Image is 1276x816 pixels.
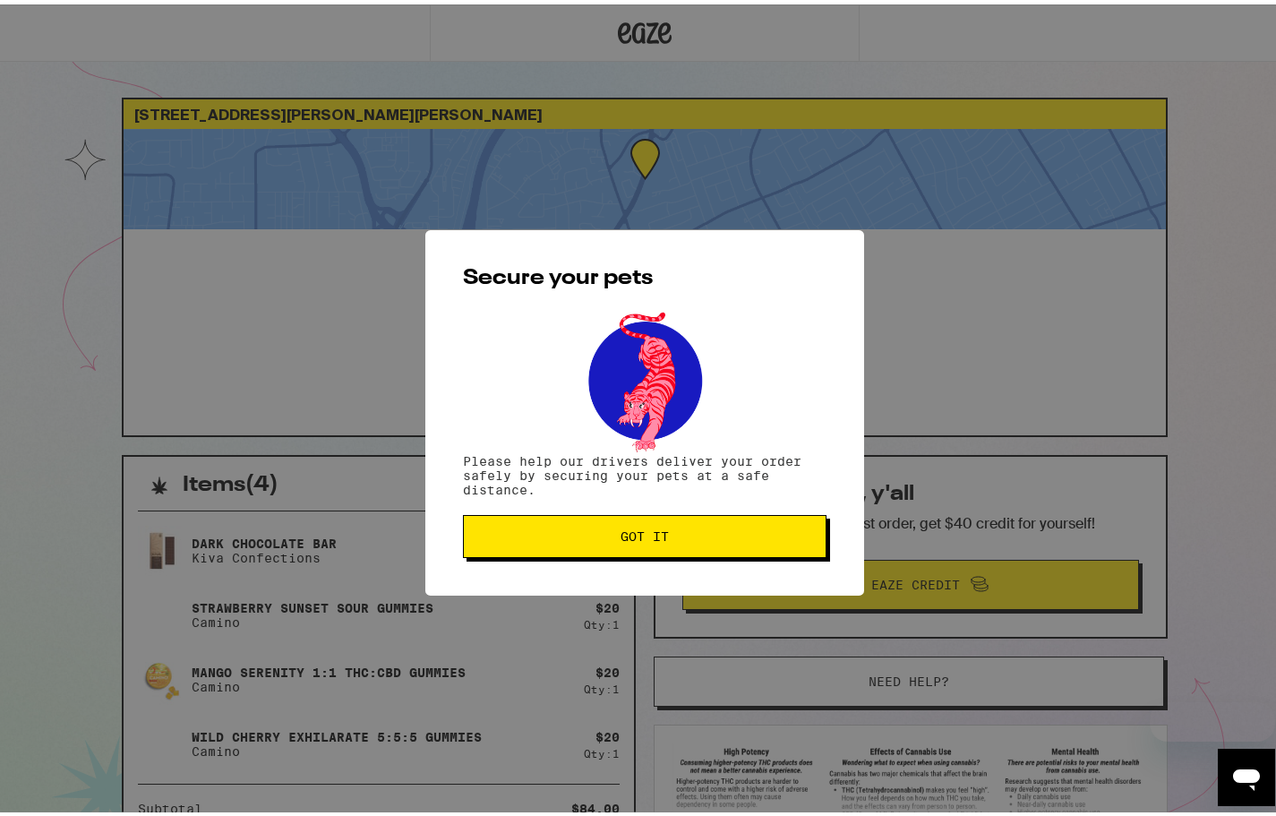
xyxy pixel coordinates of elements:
button: Got it [463,511,826,554]
iframe: Message from company [1150,698,1275,737]
p: Please help our drivers deliver your order safely by securing your pets at a safe distance. [463,450,826,493]
span: Got it [621,526,669,538]
img: pets [571,303,718,450]
h2: Secure your pets [463,263,826,285]
iframe: Button to launch messaging window [1218,744,1275,802]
